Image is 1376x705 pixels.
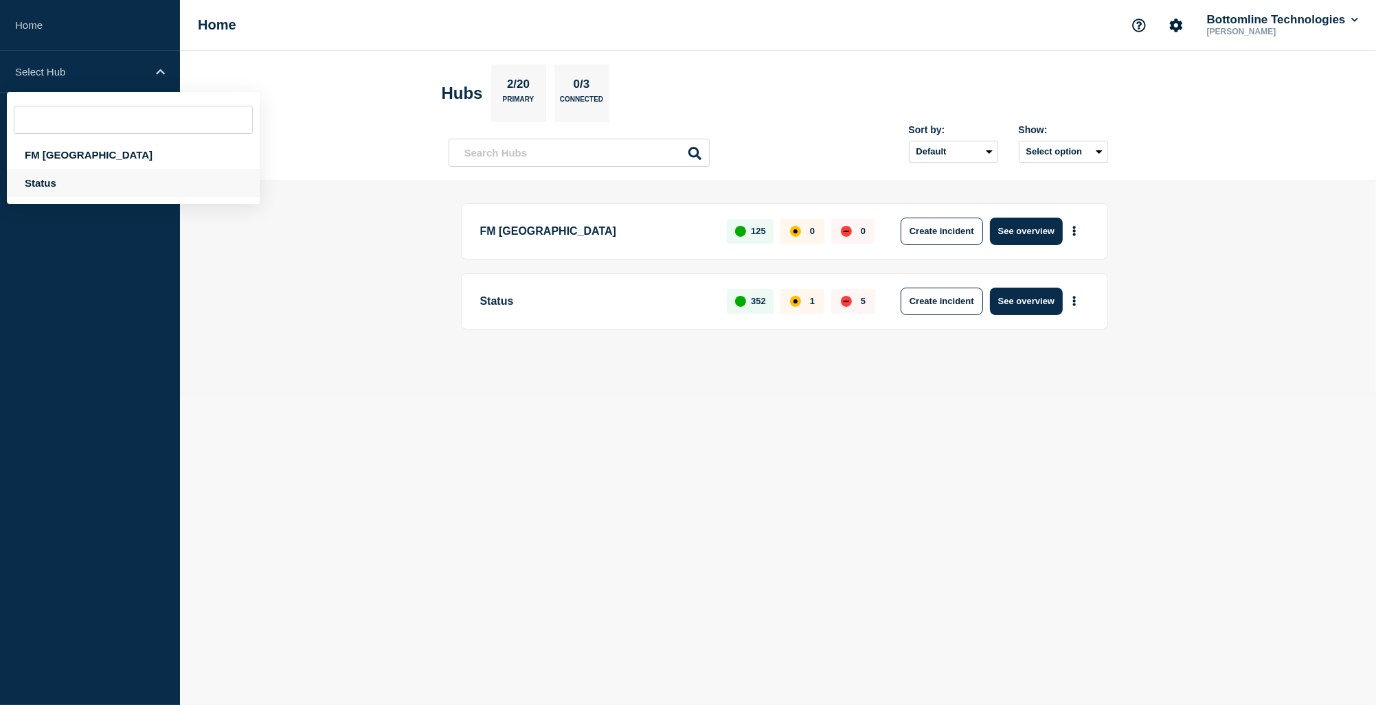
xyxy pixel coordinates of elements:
button: Create incident [901,288,983,315]
h1: Home [198,17,236,33]
p: 0/3 [568,78,595,95]
p: 2/20 [501,78,534,95]
p: Select Hub [15,66,147,78]
p: 1 [810,296,815,306]
button: See overview [990,218,1063,245]
button: Bottomline Technologies [1204,13,1361,27]
select: Sort by [909,141,998,163]
p: 5 [861,296,866,306]
button: Account settings [1162,11,1191,40]
p: 0 [861,226,866,236]
div: affected [790,226,801,237]
p: 125 [751,226,766,236]
div: affected [790,296,801,307]
p: Status [480,288,712,315]
div: up [735,296,746,307]
div: FM [GEOGRAPHIC_DATA] [7,141,260,169]
button: Create incident [901,218,983,245]
p: Primary [503,95,534,110]
p: 352 [751,296,766,306]
p: 0 [810,226,815,236]
div: Status [7,169,260,197]
div: up [735,226,746,237]
div: down [841,226,852,237]
button: More actions [1065,288,1083,314]
div: Sort by: [909,124,998,135]
div: Show: [1019,124,1108,135]
p: [PERSON_NAME] [1204,27,1347,36]
button: See overview [990,288,1063,315]
input: Search Hubs [449,139,710,167]
button: Select option [1019,141,1108,163]
button: More actions [1065,218,1083,244]
p: FM [GEOGRAPHIC_DATA] [480,218,712,245]
div: down [841,296,852,307]
button: Support [1125,11,1153,40]
h2: Hubs [442,84,483,103]
p: Connected [560,95,603,110]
